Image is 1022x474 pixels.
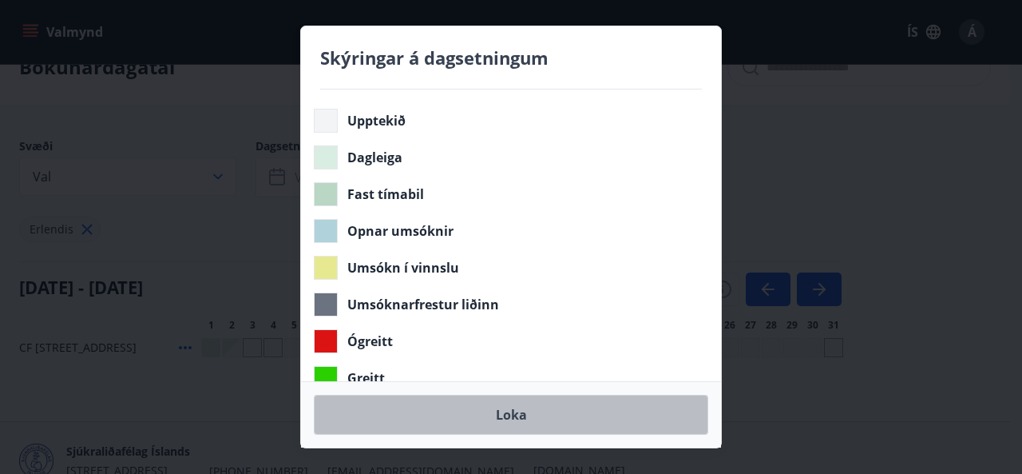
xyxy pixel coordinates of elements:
[347,149,402,166] span: Dagleiga
[314,395,708,435] button: Loka
[347,259,459,277] span: Umsókn í vinnslu
[347,296,499,313] span: Umsóknarfrestur liðinn
[347,333,393,350] span: Ógreitt
[347,185,424,203] span: Fast tímabil
[347,112,406,129] span: Upptekið
[320,46,702,70] h4: Skýringar á dagsetningum
[347,222,454,240] span: Opnar umsóknir
[347,369,385,387] span: Greitt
